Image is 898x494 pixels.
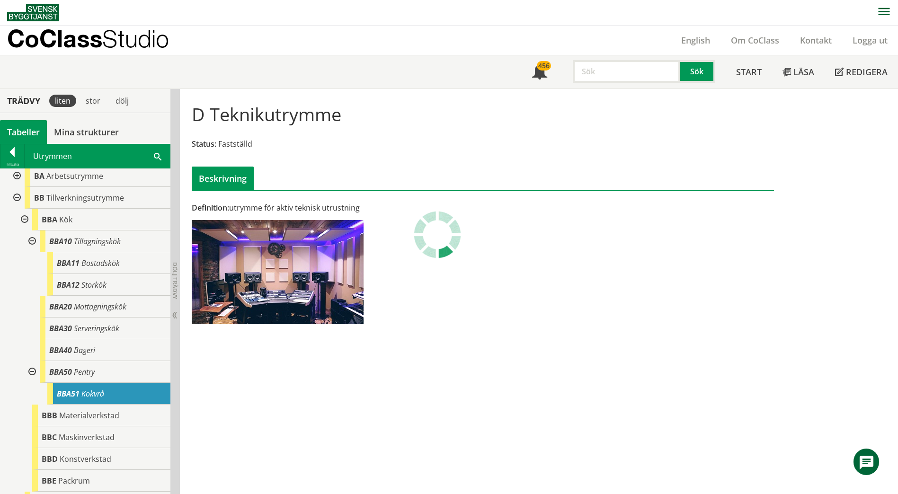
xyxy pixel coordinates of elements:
img: Laddar [414,211,461,258]
a: Kontakt [790,35,842,46]
div: utrymme för aktiv teknisk utrustning [192,203,575,213]
span: Sök i tabellen [154,151,161,161]
span: BA [34,171,44,181]
span: BBB [42,410,57,421]
span: Kök [59,214,72,225]
span: Materialverkstad [59,410,119,421]
img: Svensk Byggtjänst [7,4,59,21]
a: Redigera [825,55,898,88]
img: d-teknikutrymme.jpg [192,220,364,324]
span: BBA50 [49,367,72,377]
div: Utrymmen [25,144,170,168]
p: CoClass [7,33,169,44]
span: Arbetsutrymme [46,171,103,181]
span: BBA12 [57,280,80,290]
a: Start [726,55,772,88]
span: BBA51 [57,388,80,399]
span: Notifikationer [532,65,547,80]
span: Läsa [793,66,814,78]
span: Tillagningskök [74,236,121,247]
span: BBC [42,432,57,442]
span: BBA11 [57,258,80,268]
span: Dölj trädvy [171,262,179,299]
span: BBA10 [49,236,72,247]
div: Tillbaka [0,160,24,168]
span: Storkök [81,280,107,290]
span: Fastställd [218,139,252,149]
div: Trädvy [2,96,45,106]
span: Start [736,66,762,78]
a: Mina strukturer [47,120,126,144]
a: Om CoClass [720,35,790,46]
a: 456 [522,55,558,88]
span: Tillverkningsutrymme [46,193,124,203]
span: BBA30 [49,323,72,334]
span: Mottagningskök [74,301,126,312]
span: BBA20 [49,301,72,312]
div: liten [49,95,76,107]
input: Sök [573,60,680,83]
span: Kokvrå [81,388,104,399]
span: Bageri [74,345,95,355]
button: Sök [680,60,715,83]
a: Logga ut [842,35,898,46]
div: 456 [537,61,551,71]
span: Definition: [192,203,229,213]
span: Status: [192,139,216,149]
a: Läsa [772,55,825,88]
h1: D Teknikutrymme [192,104,341,124]
span: BB [34,193,44,203]
span: BBA [42,214,57,225]
span: Packrum [58,476,90,486]
span: Maskinverkstad [59,432,115,442]
span: Bostadskök [81,258,120,268]
span: BBA40 [49,345,72,355]
a: English [671,35,720,46]
span: Studio [102,25,169,53]
span: Redigera [846,66,888,78]
span: Pentry [74,367,95,377]
div: stor [80,95,106,107]
span: BBD [42,454,58,464]
a: CoClassStudio [7,26,189,55]
div: dölj [110,95,134,107]
span: Konstverkstad [60,454,111,464]
span: BBE [42,476,56,486]
div: Beskrivning [192,167,254,190]
span: Serveringskök [74,323,119,334]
